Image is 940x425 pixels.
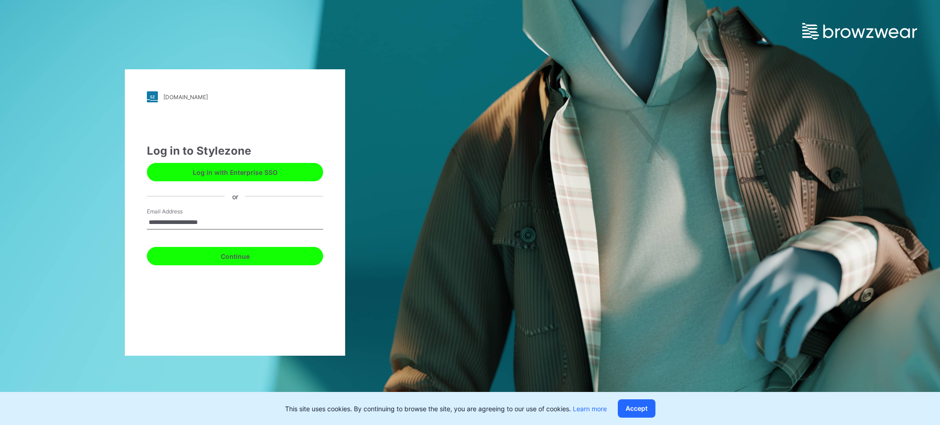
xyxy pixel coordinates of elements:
div: Log in to Stylezone [147,143,323,159]
p: This site uses cookies. By continuing to browse the site, you are agreeing to our use of cookies. [285,404,607,414]
div: [DOMAIN_NAME] [163,94,208,101]
div: or [225,191,246,201]
button: Continue [147,247,323,265]
img: stylezone-logo.562084cfcfab977791bfbf7441f1a819.svg [147,91,158,102]
button: Accept [618,399,655,418]
a: Learn more [573,405,607,413]
a: [DOMAIN_NAME] [147,91,323,102]
label: Email Address [147,207,211,216]
img: browzwear-logo.e42bd6dac1945053ebaf764b6aa21510.svg [802,23,917,39]
button: Log in with Enterprise SSO [147,163,323,181]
